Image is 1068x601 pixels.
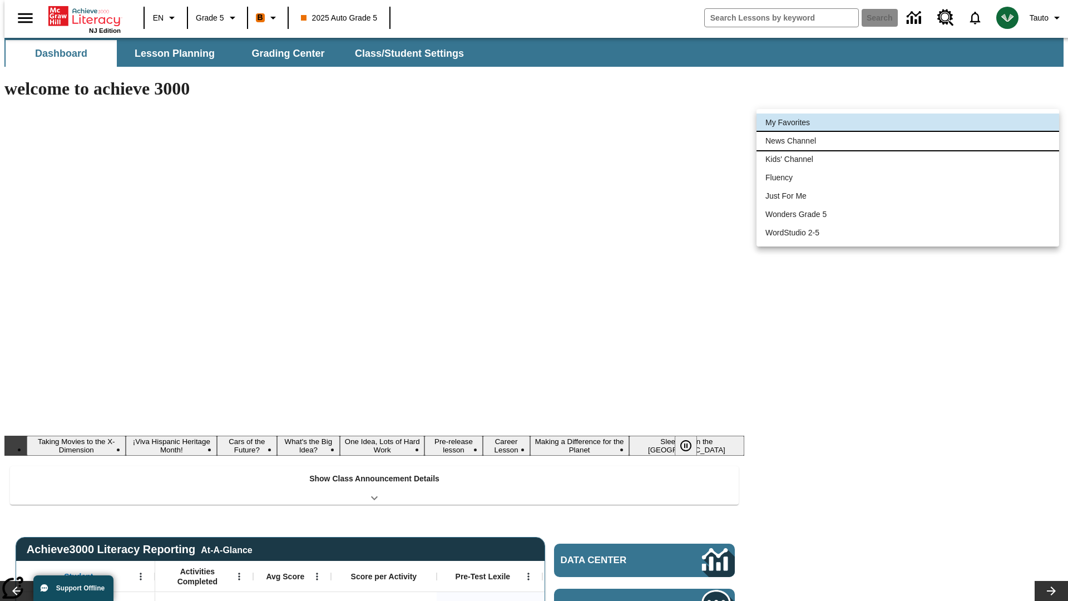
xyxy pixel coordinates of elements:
li: WordStudio 2-5 [756,224,1059,242]
li: Fluency [756,169,1059,187]
li: Kids' Channel [756,150,1059,169]
li: My Favorites [756,114,1059,132]
li: Just For Me [756,187,1059,205]
li: Wonders Grade 5 [756,205,1059,224]
li: News Channel [756,132,1059,150]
